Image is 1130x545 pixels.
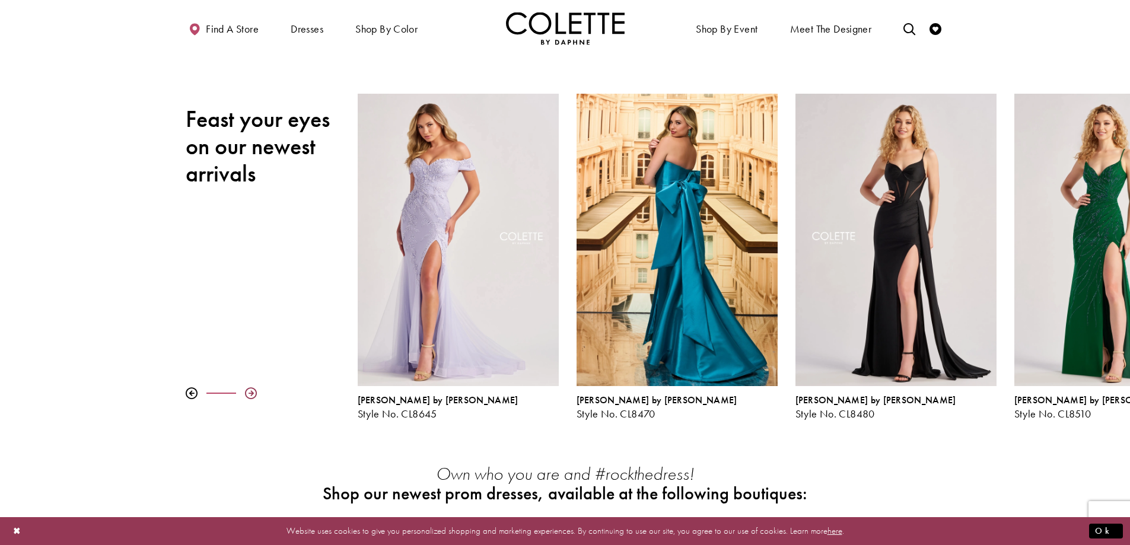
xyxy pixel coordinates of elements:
span: [PERSON_NAME] by [PERSON_NAME] [358,394,518,406]
a: Visit Colette by Daphne Style No. CL8480 Page [795,94,997,386]
a: Visit Home Page [506,12,625,44]
a: Meet the designer [787,12,875,44]
a: here [827,525,842,537]
p: Website uses cookies to give you personalized shopping and marketing experiences. By continuing t... [85,523,1045,539]
div: Colette by Daphne Style No. CL8470 [577,395,778,420]
span: Dresses [288,12,326,44]
div: Colette by Daphne Style No. CL8480 [787,85,1005,429]
em: Own who you are and #rockthedress! [436,463,694,485]
span: Style No. CL8510 [1014,407,1091,420]
span: Dresses [291,23,323,35]
span: Style No. CL8470 [577,407,655,420]
span: Shop By Event [696,23,757,35]
span: Shop by color [355,23,418,35]
h2: Feast your eyes on our newest arrivals [186,106,340,187]
span: Shop by color [352,12,421,44]
div: Colette by Daphne Style No. CL8480 [795,395,997,420]
img: Colette by Daphne [506,12,625,44]
button: Close Dialog [7,521,27,541]
span: Meet the designer [790,23,872,35]
button: Submit Dialog [1089,524,1123,538]
a: Toggle search [900,12,918,44]
span: Style No. CL8645 [358,407,437,420]
div: Colette by Daphne Style No. CL8645 [358,395,559,420]
h2: Shop our newest prom dresses, available at the following boutiques: [313,484,817,503]
div: Colette by Daphne Style No. CL8470 [568,85,787,429]
span: [PERSON_NAME] by [PERSON_NAME] [795,394,956,406]
span: [PERSON_NAME] by [PERSON_NAME] [577,394,737,406]
a: Visit Colette by Daphne Style No. CL8470 Page [577,94,778,386]
a: Find a store [186,12,262,44]
span: Shop By Event [693,12,760,44]
span: Find a store [206,23,259,35]
div: Colette by Daphne Style No. CL8645 [349,85,568,429]
a: Visit Colette by Daphne Style No. CL8645 Page [358,94,559,386]
a: Check Wishlist [927,12,944,44]
span: Style No. CL8480 [795,407,875,420]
